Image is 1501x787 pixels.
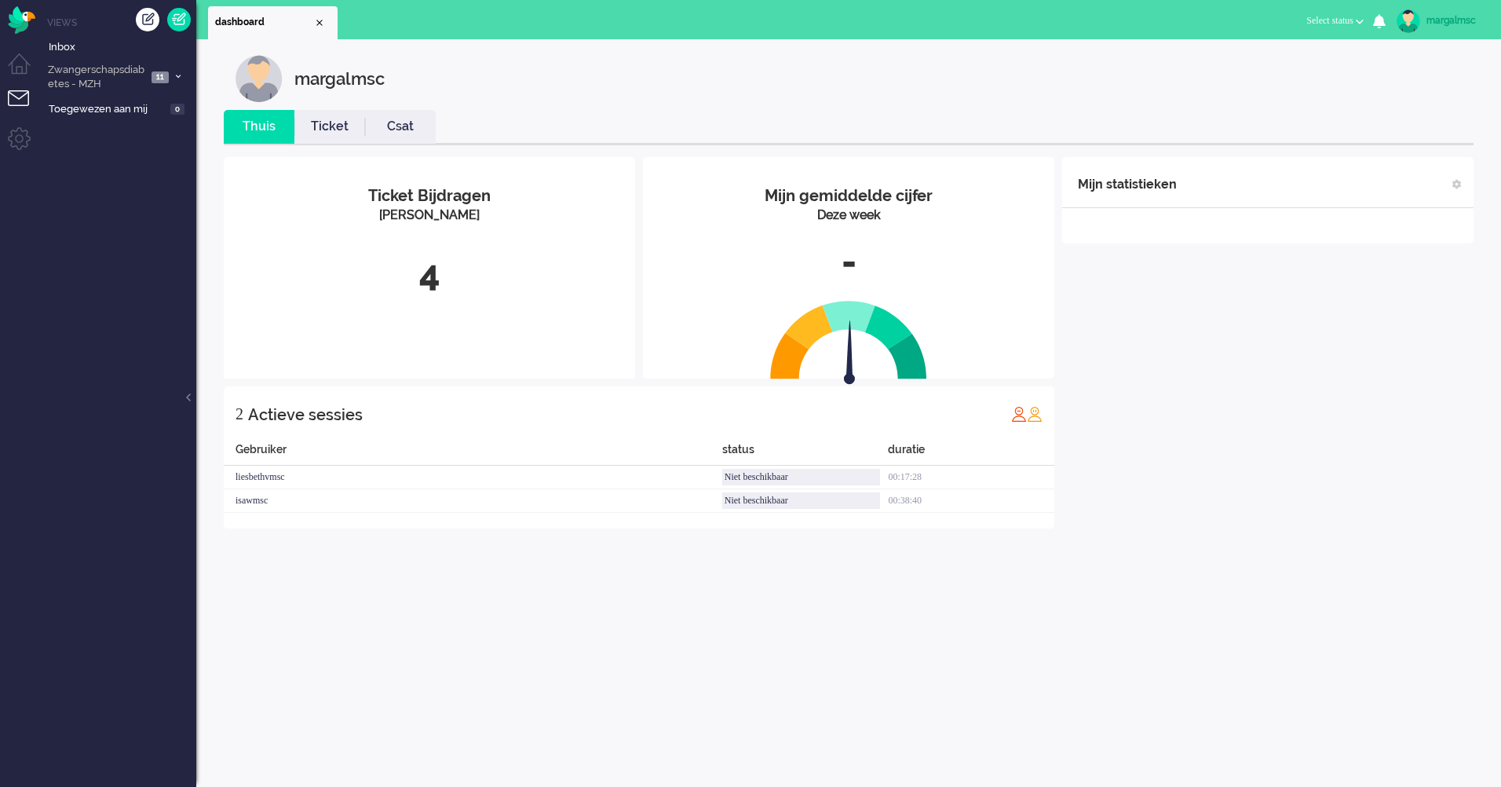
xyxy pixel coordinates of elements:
img: profile_red.svg [1011,406,1027,422]
a: Toegewezen aan mij 0 [46,100,196,117]
div: isawmsc [224,489,722,513]
a: margalmsc [1393,9,1485,33]
li: Csat [365,110,436,144]
a: Thuis [224,118,294,136]
li: Views [47,16,196,29]
img: avatar [1397,9,1420,33]
div: Niet beschikbaar [722,492,881,509]
span: Select status [1306,15,1353,26]
div: duratie [888,441,1054,466]
div: Niet beschikbaar [722,469,881,485]
span: Toegewezen aan mij [49,102,166,117]
li: Select status [1297,5,1373,39]
a: Inbox [46,38,196,55]
img: profile_orange.svg [1027,406,1043,422]
img: semi_circle.svg [770,300,927,379]
span: dashboard [215,16,313,29]
img: customer.svg [236,55,283,102]
a: Csat [365,118,436,136]
div: 00:17:28 [888,466,1054,489]
li: Dashboard menu [8,53,43,89]
img: flow_omnibird.svg [8,6,35,34]
div: Ticket Bijdragen [236,185,623,207]
div: Close tab [313,16,326,29]
div: status [722,441,889,466]
img: arrow.svg [816,320,883,388]
div: [PERSON_NAME] [236,207,623,225]
div: 2 [236,398,243,430]
div: Gebruiker [224,441,722,466]
span: 0 [170,104,184,115]
div: 4 [236,248,623,300]
div: Deze week [655,207,1043,225]
div: margalmsc [294,55,385,102]
div: Mijn gemiddelde cijfer [655,185,1043,207]
div: Creëer ticket [136,8,159,31]
a: Ticket [294,118,365,136]
div: Mijn statistieken [1078,169,1177,200]
li: Tickets menu [8,90,43,126]
div: margalmsc [1426,13,1485,28]
span: Inbox [49,40,196,55]
span: Zwangerschapsdiabetes - MZH [46,63,147,92]
div: 00:38:40 [888,489,1054,513]
span: 11 [152,71,169,83]
a: Quick Ticket [167,8,191,31]
li: Thuis [224,110,294,144]
button: Select status [1297,9,1373,32]
li: Admin menu [8,127,43,163]
div: - [655,236,1043,288]
div: Actieve sessies [248,399,363,430]
li: Dashboard [208,6,338,39]
li: Ticket [294,110,365,144]
div: liesbethvmsc [224,466,722,489]
a: Omnidesk [8,10,35,22]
